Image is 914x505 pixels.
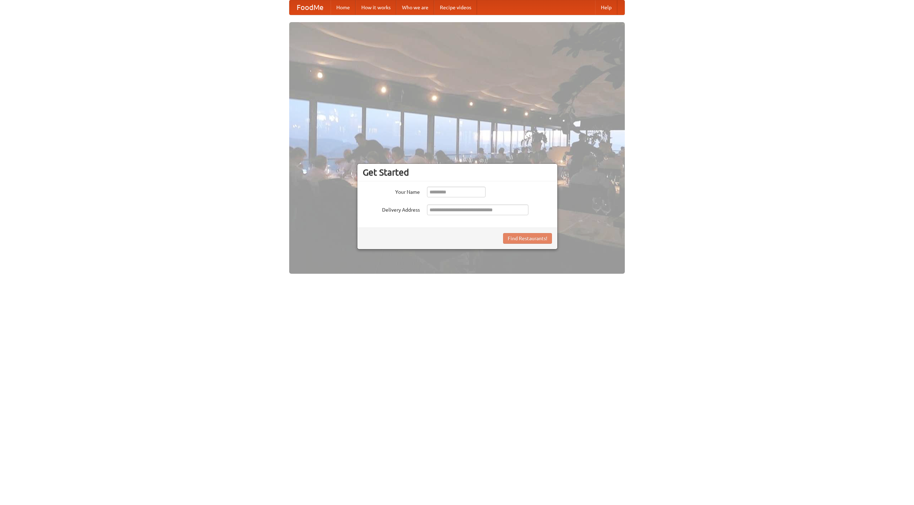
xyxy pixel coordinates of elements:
a: FoodMe [290,0,331,15]
a: Who we are [396,0,434,15]
a: Recipe videos [434,0,477,15]
h3: Get Started [363,167,552,178]
a: Home [331,0,356,15]
label: Delivery Address [363,204,420,213]
label: Your Name [363,187,420,196]
a: How it works [356,0,396,15]
button: Find Restaurants! [503,233,552,244]
a: Help [595,0,617,15]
